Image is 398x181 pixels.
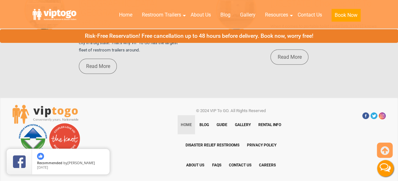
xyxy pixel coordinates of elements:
button: Live Chat [373,156,398,181]
button: Book Now [332,9,361,22]
a: Read More [79,59,117,74]
span: by [37,161,104,165]
a: Gallery [235,8,260,22]
a: Home [114,8,137,22]
span: [DATE] [37,165,48,170]
a: Book Now [327,8,365,25]
span: Recommended [37,160,62,165]
img: thumbs up icon [37,153,44,160]
img: PSAI Member Logo [17,123,49,157]
a: Disaster Relief Restrooms [182,136,243,155]
p: With restroom trailers Austin TX has big needs for a big city in a big state. That’s why VIP To G... [79,32,186,54]
a: Guide [213,115,231,134]
a: Read More [270,50,308,65]
a: Restroom Trailers [137,8,186,22]
a: FAQs [209,156,224,175]
a: Home [178,115,195,134]
a: Facebook [362,112,369,119]
a: Gallery [232,115,254,134]
p: © 2024 VIP To GO. All Rights Reserved [135,107,327,115]
a: Insta [379,112,386,119]
a: Privacy Policy [244,136,280,155]
a: Blog [216,8,235,22]
a: Resources [260,8,293,22]
a: About Us [183,156,207,175]
img: Review Rating [13,155,26,168]
a: Rental Info [255,115,284,134]
a: About Us [186,8,216,22]
a: Blog [196,115,212,134]
img: viptogo LogoVIPTOGO [12,105,79,124]
a: Careers [256,156,279,175]
span: [PERSON_NAME] [67,160,95,165]
img: Couples love us! See our reviews on The Knot. [49,123,80,155]
a: Twitter [370,112,377,119]
a: Contact Us [225,156,254,175]
a: Contact Us [293,8,327,22]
